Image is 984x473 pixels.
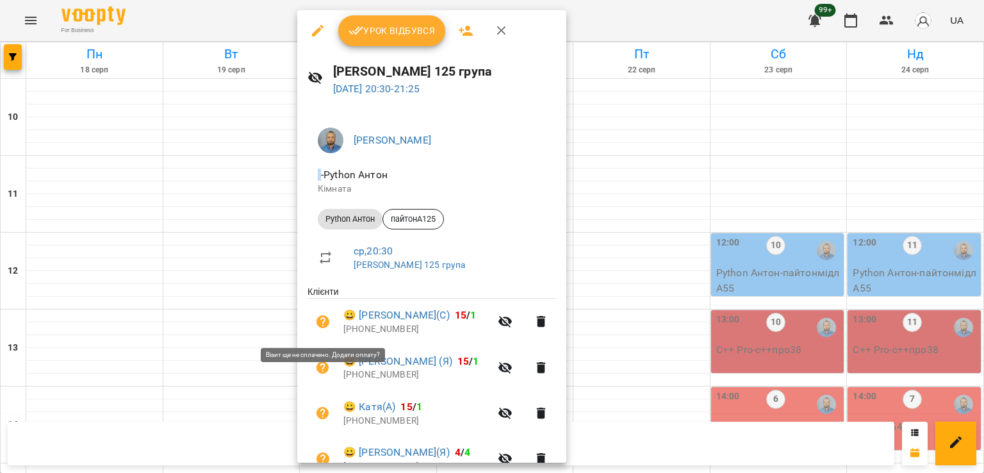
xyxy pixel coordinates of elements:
[455,446,470,458] b: /
[343,354,452,369] a: 😀 [PERSON_NAME] (Я)
[318,213,382,225] span: Python Антон
[343,460,490,473] p: [PHONE_NUMBER]
[455,446,461,458] span: 4
[307,398,338,429] button: Візит ще не сплачено. Додати оплату?
[348,23,436,38] span: Урок відбувся
[343,415,490,427] p: [PHONE_NUMBER]
[343,369,490,381] p: [PHONE_NUMBER]
[343,445,450,460] a: 😀 [PERSON_NAME](Я)
[343,323,490,336] p: [PHONE_NUMBER]
[307,353,338,383] button: Візит ще не сплачено. Додати оплату?
[354,260,465,270] a: [PERSON_NAME] 125 група
[455,309,477,321] b: /
[354,134,431,146] a: [PERSON_NAME]
[400,401,412,413] span: 15
[383,213,443,225] span: пайтонА125
[343,399,395,415] a: 😀 Катя(А)
[400,401,422,413] b: /
[343,308,450,323] a: 😀 [PERSON_NAME](С)
[382,209,444,229] div: пайтонА125
[470,309,476,321] span: 1
[333,83,420,95] a: [DATE] 20:30-21:25
[455,309,466,321] span: 15
[457,355,469,367] span: 15
[473,355,479,367] span: 1
[416,401,422,413] span: 1
[318,169,390,181] span: - Python Антон
[338,15,446,46] button: Урок відбувся
[464,446,470,458] span: 4
[457,355,479,367] b: /
[318,183,546,195] p: Кімната
[318,128,343,153] img: 2a5fecbf94ce3b4251e242cbcf70f9d8.jpg
[333,62,557,81] h6: [PERSON_NAME] 125 група
[354,245,393,257] a: ср , 20:30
